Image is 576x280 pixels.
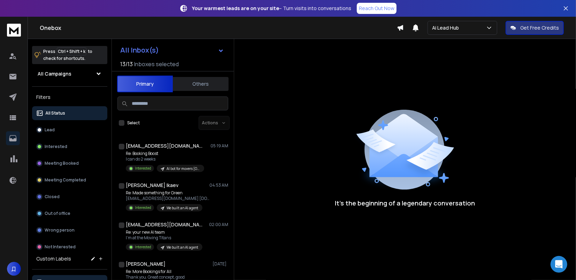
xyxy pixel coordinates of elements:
p: Thank you. Great concept, good [126,274,209,280]
h3: Custom Labels [36,255,71,262]
p: Closed [45,194,60,200]
button: Others [173,76,229,92]
p: Re: Made something for Green [126,190,209,196]
button: All Inbox(s) [115,43,230,57]
div: Open Intercom Messenger [551,256,567,273]
p: – Turn visits into conversations [192,5,351,12]
p: 05:19 AM [210,143,228,149]
h1: [EMAIL_ADDRESS][DOMAIN_NAME] [126,142,202,149]
button: Wrong person [32,223,107,237]
h3: Filters [32,92,107,102]
h1: All Inbox(s) [120,47,159,54]
h1: [PERSON_NAME] Ikaev [126,182,178,189]
p: Meeting Booked [45,161,79,166]
p: Interested [135,244,151,250]
p: Get Free Credits [520,24,559,31]
h1: Onebox [40,24,397,32]
h3: Inboxes selected [134,60,179,68]
h1: [EMAIL_ADDRESS][DOMAIN_NAME] [126,221,202,228]
p: Wrong person [45,227,75,233]
button: Д [7,262,21,276]
p: I can do 2 weeks [126,156,204,162]
button: Interested [32,140,107,154]
img: logo [7,24,21,37]
button: Closed [32,190,107,204]
p: Re: your new AI team [126,230,202,235]
button: Primary [117,76,173,92]
h1: All Campaigns [38,70,71,77]
button: Meeting Completed [32,173,107,187]
p: Reach Out Now [359,5,394,12]
p: We built an AI agent [167,245,198,250]
p: We built an AI agent [167,205,198,211]
p: It’s the beginning of a legendary conversation [335,198,475,208]
strong: Your warmest leads are on your site [192,5,279,11]
p: Meeting Completed [45,177,86,183]
p: Interested [135,166,151,171]
button: Meeting Booked [32,156,107,170]
p: Interested [45,144,67,149]
p: Lead [45,127,55,133]
a: Reach Out Now [357,3,397,14]
h1: [PERSON_NAME] [126,260,166,267]
p: 04:53 AM [209,182,228,188]
span: 13 / 13 [120,60,133,68]
p: Not Interested [45,244,76,250]
p: Re: More Bookings for All [126,269,209,274]
p: Ai Lead Hub [432,24,462,31]
p: [DATE] [213,261,228,267]
button: All Status [32,106,107,120]
p: All Status [45,110,65,116]
button: Lead [32,123,107,137]
button: Get Free Credits [506,21,564,35]
button: All Campaigns [32,67,107,81]
p: Out of office [45,211,70,216]
span: Ctrl + Shift + k [57,47,86,55]
p: Interested [135,205,151,210]
p: Press to check for shortcuts. [43,48,92,62]
p: Re: Booking Boost [126,151,204,156]
label: Select [127,120,140,126]
button: Not Interested [32,240,107,254]
p: [EMAIL_ADDRESS][DOMAIN_NAME] [DOMAIN_NAME] *[PHONE_NUMBER]* NYSDOT 39058 [126,196,209,201]
p: AI bot for movers [GEOGRAPHIC_DATA] [167,166,200,171]
button: Out of office [32,207,107,220]
p: I'm at the Moving Titans [126,235,202,241]
p: 02:00 AM [209,222,228,227]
